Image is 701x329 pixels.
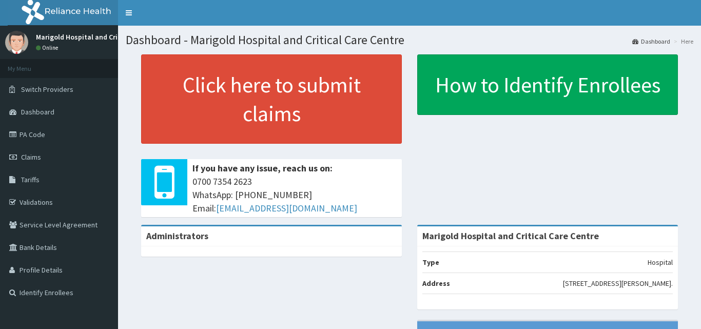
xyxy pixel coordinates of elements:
b: Administrators [146,230,208,242]
span: Switch Providers [21,85,73,94]
p: [STREET_ADDRESS][PERSON_NAME]. [563,278,673,288]
b: If you have any issue, reach us on: [192,162,333,174]
span: Claims [21,152,41,162]
span: 0700 7354 2623 WhatsApp: [PHONE_NUMBER] Email: [192,175,397,215]
p: Hospital [648,257,673,267]
a: Online [36,44,61,51]
a: How to Identify Enrollees [417,54,678,115]
a: [EMAIL_ADDRESS][DOMAIN_NAME] [216,202,357,214]
a: Dashboard [632,37,670,46]
span: Dashboard [21,107,54,117]
span: Tariffs [21,175,40,184]
a: Click here to submit claims [141,54,402,144]
h1: Dashboard - Marigold Hospital and Critical Care Centre [126,33,693,47]
strong: Marigold Hospital and Critical Care Centre [422,230,599,242]
p: Marigold Hospital and Critical Care Centre [36,33,171,41]
li: Here [671,37,693,46]
b: Address [422,279,450,288]
b: Type [422,258,439,267]
img: User Image [5,31,28,54]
